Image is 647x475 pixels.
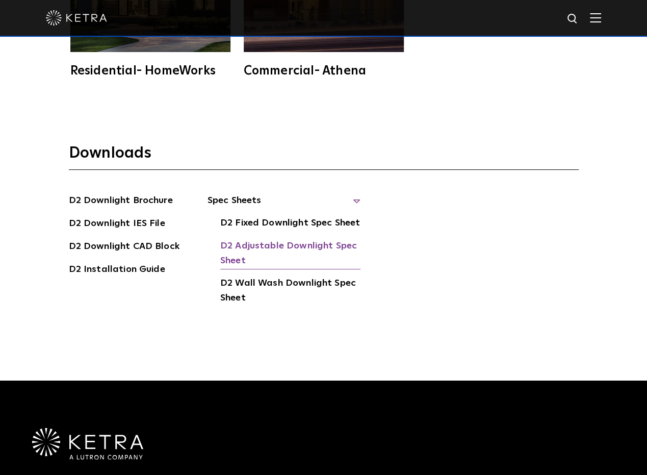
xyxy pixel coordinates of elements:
[208,193,360,216] span: Spec Sheets
[32,428,143,459] img: Ketra-aLutronCo_White_RGB
[46,10,107,26] img: ketra-logo-2019-white
[244,65,404,77] div: Commercial- Athena
[69,262,165,279] a: D2 Installation Guide
[220,276,360,307] a: D2 Wall Wash Downlight Spec Sheet
[220,216,360,232] a: D2 Fixed Downlight Spec Sheet
[69,143,579,170] h3: Downloads
[69,193,173,210] a: D2 Downlight Brochure
[70,65,230,77] div: Residential- HomeWorks
[220,239,360,270] a: D2 Adjustable Downlight Spec Sheet
[590,13,601,22] img: Hamburger%20Nav.svg
[566,13,579,26] img: search icon
[69,216,165,233] a: D2 Downlight IES File
[69,239,179,256] a: D2 Downlight CAD Block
